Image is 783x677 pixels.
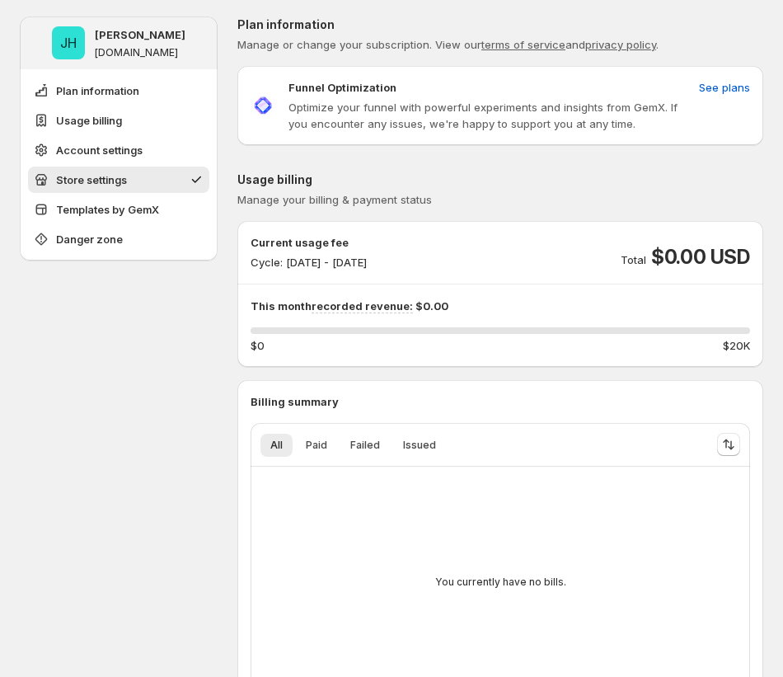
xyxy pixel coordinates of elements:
[251,234,367,251] p: Current usage fee
[56,201,159,218] span: Templates by GemX
[237,16,763,33] p: Plan information
[28,196,209,223] button: Templates by GemX
[689,74,760,101] button: See plans
[621,252,646,268] p: Total
[288,99,692,132] p: Optimize your funnel with powerful experiments and insights from GemX. If you encounter any issue...
[56,112,122,129] span: Usage billing
[435,576,566,589] p: You currently have no bills.
[481,38,565,51] a: terms of service
[95,46,178,59] p: [DOMAIN_NAME]
[95,26,185,43] p: [PERSON_NAME]
[251,298,750,314] p: This month $0.00
[651,244,750,270] span: $0.00 USD
[288,79,396,96] p: Funnel Optimization
[585,38,656,51] a: privacy policy
[270,439,283,452] span: All
[723,337,750,354] span: $20K
[306,439,327,452] span: Paid
[251,93,275,118] img: Funnel Optimization
[251,393,750,410] p: Billing summary
[56,231,123,247] span: Danger zone
[403,439,436,452] span: Issued
[699,79,750,96] span: See plans
[350,439,380,452] span: Failed
[52,26,85,59] span: Jena Hoang
[717,433,740,456] button: Sort the results
[237,193,432,206] span: Manage your billing & payment status
[28,167,209,193] button: Store settings
[237,38,659,51] span: Manage or change your subscription. View our and .
[28,78,209,104] button: Plan information
[237,172,763,188] p: Usage billing
[28,107,209,134] button: Usage billing
[56,172,127,188] span: Store settings
[28,137,209,163] button: Account settings
[251,337,265,354] span: $0
[28,226,209,252] button: Danger zone
[56,82,139,99] span: Plan information
[60,35,77,51] text: JH
[312,299,413,313] span: recorded revenue:
[56,142,143,158] span: Account settings
[251,254,367,270] p: Cycle: [DATE] - [DATE]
